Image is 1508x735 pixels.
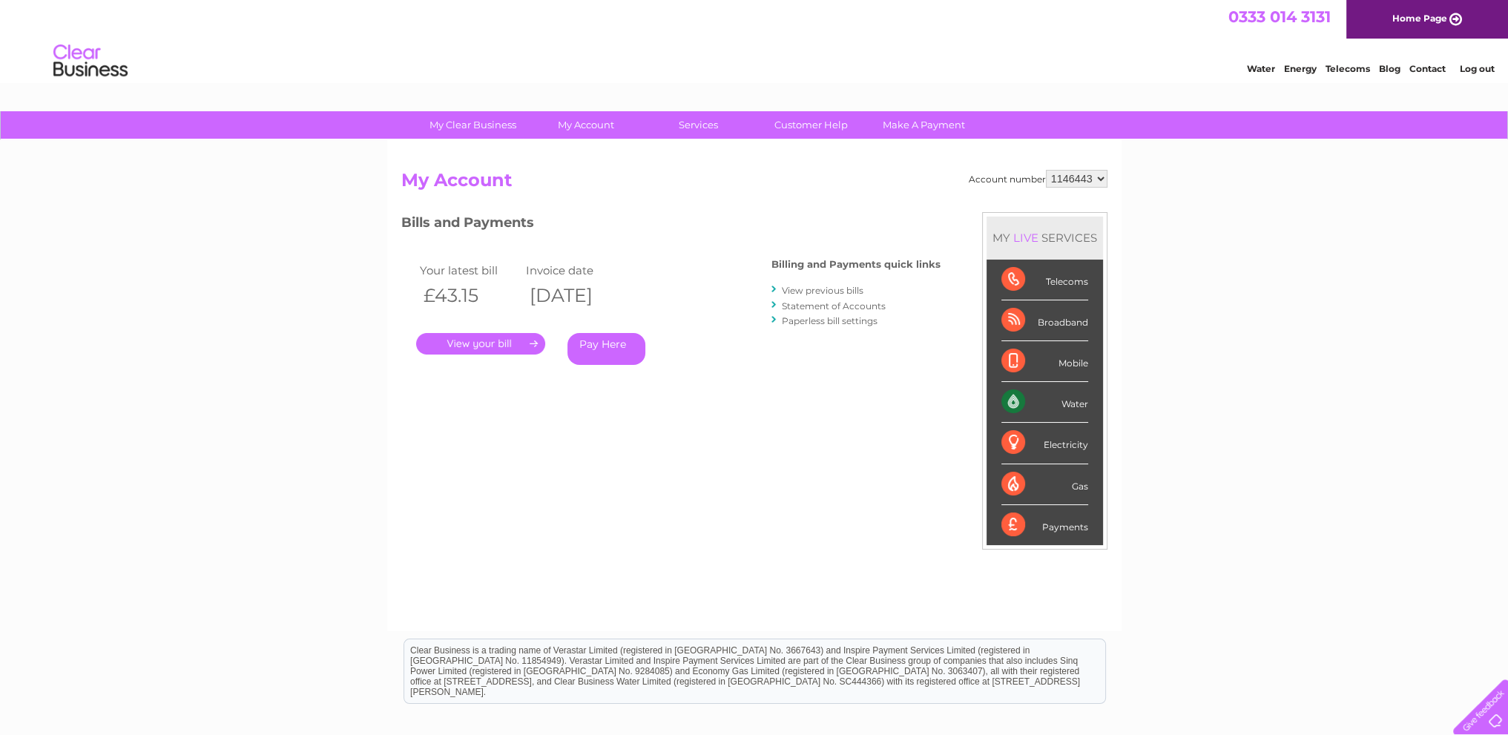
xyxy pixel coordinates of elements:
[1459,63,1494,74] a: Log out
[637,111,760,139] a: Services
[863,111,985,139] a: Make A Payment
[567,333,645,365] a: Pay Here
[404,8,1105,72] div: Clear Business is a trading name of Verastar Limited (registered in [GEOGRAPHIC_DATA] No. 3667643...
[1001,341,1088,382] div: Mobile
[524,111,647,139] a: My Account
[1001,505,1088,545] div: Payments
[412,111,534,139] a: My Clear Business
[1284,63,1317,74] a: Energy
[771,259,941,270] h4: Billing and Payments quick links
[987,217,1103,259] div: MY SERVICES
[416,260,523,280] td: Your latest bill
[1001,464,1088,505] div: Gas
[401,212,941,238] h3: Bills and Payments
[401,170,1107,198] h2: My Account
[1228,7,1331,26] a: 0333 014 3131
[1001,382,1088,423] div: Water
[969,170,1107,188] div: Account number
[522,260,629,280] td: Invoice date
[1247,63,1275,74] a: Water
[1010,231,1041,245] div: LIVE
[1001,260,1088,300] div: Telecoms
[782,285,863,296] a: View previous bills
[416,333,545,355] a: .
[53,39,128,84] img: logo.png
[1379,63,1400,74] a: Blog
[1409,63,1446,74] a: Contact
[1001,300,1088,341] div: Broadband
[1001,423,1088,464] div: Electricity
[522,280,629,311] th: [DATE]
[782,300,886,312] a: Statement of Accounts
[750,111,872,139] a: Customer Help
[782,315,878,326] a: Paperless bill settings
[416,280,523,311] th: £43.15
[1326,63,1370,74] a: Telecoms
